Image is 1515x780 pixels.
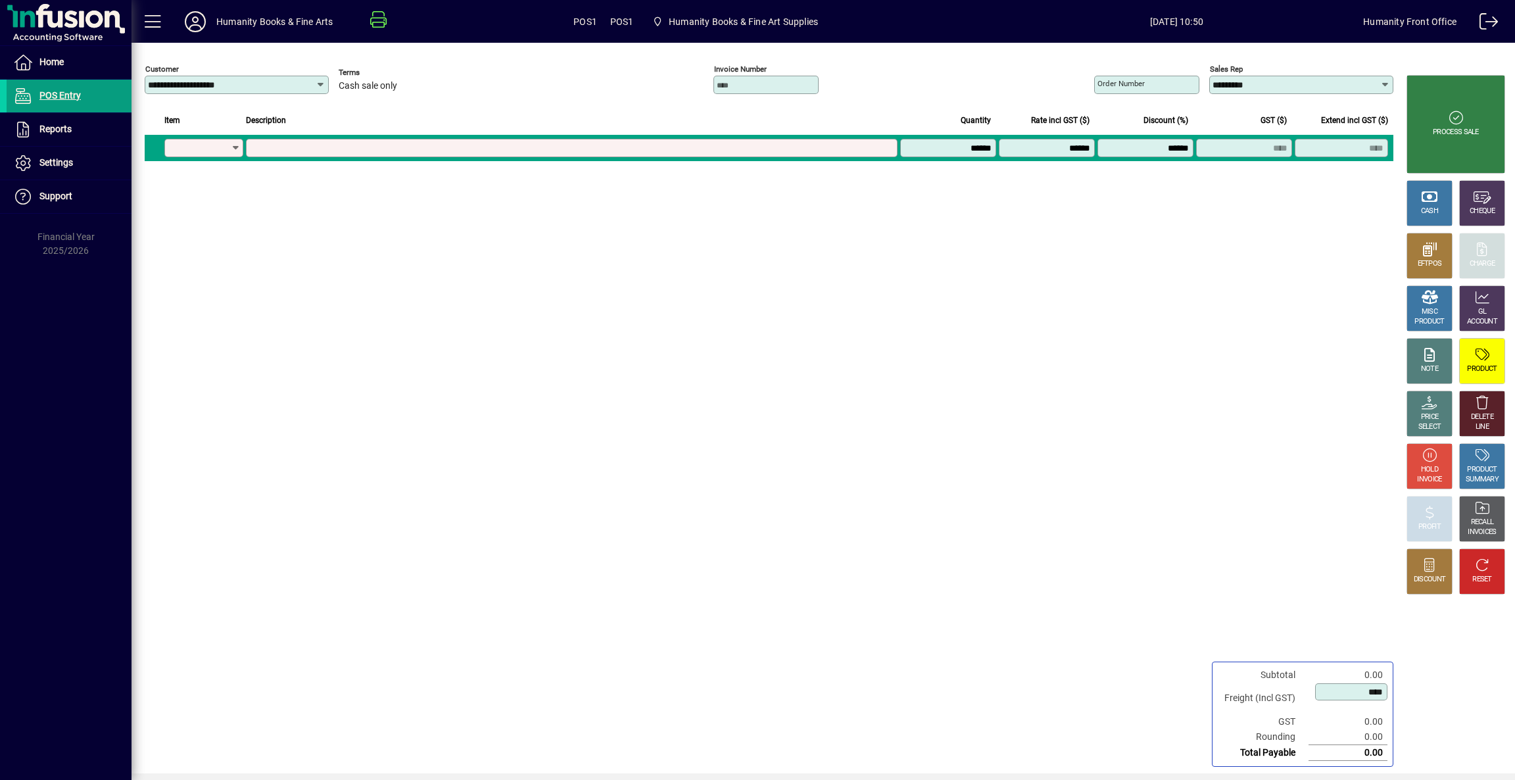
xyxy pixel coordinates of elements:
td: 0.00 [1309,745,1387,761]
span: Terms [339,68,418,77]
span: POS1 [573,11,597,32]
span: Settings [39,157,73,168]
td: Rounding [1218,729,1309,745]
td: GST [1218,714,1309,729]
mat-label: Customer [145,64,179,74]
div: DISCOUNT [1414,575,1445,585]
div: SUMMARY [1466,475,1499,485]
span: Cash sale only [339,81,397,91]
span: Humanity Books & Fine Art Supplies [669,11,818,32]
span: GST ($) [1261,113,1287,128]
div: DELETE [1471,412,1493,422]
div: RECALL [1471,518,1494,527]
div: PRODUCT [1467,364,1497,374]
span: Discount (%) [1143,113,1188,128]
div: PRICE [1421,412,1439,422]
div: INVOICE [1417,475,1441,485]
span: Rate incl GST ($) [1031,113,1090,128]
td: Freight (Incl GST) [1218,683,1309,714]
span: Home [39,57,64,67]
span: Reports [39,124,72,134]
span: Humanity Books & Fine Art Supplies [647,10,823,34]
mat-label: Invoice number [714,64,767,74]
div: MISC [1422,307,1437,317]
span: Description [246,113,286,128]
mat-label: Order number [1097,79,1145,88]
span: POS Entry [39,90,81,101]
div: CHEQUE [1470,207,1495,216]
span: Quantity [961,113,991,128]
div: PRODUCT [1414,317,1444,327]
div: GL [1478,307,1487,317]
span: Extend incl GST ($) [1321,113,1388,128]
div: SELECT [1418,422,1441,432]
span: Support [39,191,72,201]
div: EFTPOS [1418,259,1442,269]
td: 0.00 [1309,668,1387,683]
mat-label: Sales rep [1210,64,1243,74]
td: 0.00 [1309,714,1387,729]
td: Subtotal [1218,668,1309,683]
td: Total Payable [1218,745,1309,761]
div: NOTE [1421,364,1438,374]
span: [DATE] 10:50 [990,11,1363,32]
div: RESET [1472,575,1492,585]
div: CHARGE [1470,259,1495,269]
div: PROFIT [1418,522,1441,532]
div: LINE [1476,422,1489,432]
div: PRODUCT [1467,465,1497,475]
a: Logout [1470,3,1499,45]
span: POS1 [610,11,634,32]
div: PROCESS SALE [1433,128,1479,137]
button: Profile [174,10,216,34]
a: Reports [7,113,132,146]
div: HOLD [1421,465,1438,475]
div: Humanity Front Office [1363,11,1456,32]
div: INVOICES [1468,527,1496,537]
span: Item [164,113,180,128]
div: ACCOUNT [1467,317,1497,327]
a: Home [7,46,132,79]
a: Settings [7,147,132,180]
div: Humanity Books & Fine Arts [216,11,333,32]
a: Support [7,180,132,213]
td: 0.00 [1309,729,1387,745]
div: CASH [1421,207,1438,216]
